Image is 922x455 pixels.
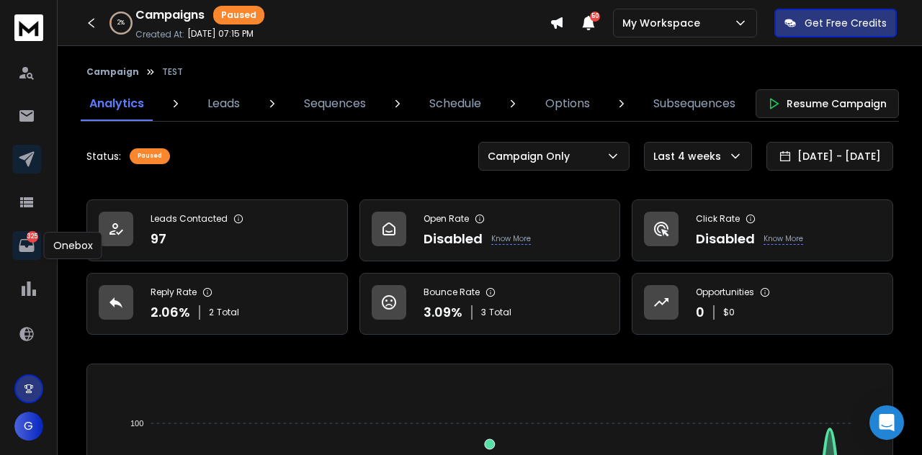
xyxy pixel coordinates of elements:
div: Open Intercom Messenger [869,405,904,440]
a: Reply Rate2.06%2Total [86,273,348,335]
tspan: 100 [130,419,143,428]
p: Disabled [696,229,755,249]
a: Sequences [295,86,375,121]
p: Reply Rate [151,287,197,298]
p: Subsequences [653,95,735,112]
p: 2.06 % [151,302,190,323]
button: Resume Campaign [756,89,899,118]
button: Get Free Credits [774,9,897,37]
a: Analytics [81,86,153,121]
p: 97 [151,229,166,249]
a: Opportunities0$0 [632,273,893,335]
a: Leads [199,86,249,121]
p: Know More [491,233,531,245]
a: Subsequences [645,86,744,121]
span: Total [217,307,239,318]
p: 2 % [117,19,125,27]
p: Analytics [89,95,144,112]
p: [DATE] 07:15 PM [187,28,254,40]
span: 2 [209,307,214,318]
p: 325 [27,231,38,243]
p: My Workspace [622,16,706,30]
p: Sequences [304,95,366,112]
button: G [14,412,43,441]
p: Created At: [135,29,184,40]
p: Campaign Only [488,149,576,163]
a: Options [537,86,599,121]
a: 325 [12,231,41,260]
a: Schedule [421,86,490,121]
p: Last 4 weeks [653,149,727,163]
p: Leads [207,95,240,112]
img: logo [14,14,43,41]
p: Opportunities [696,287,754,298]
p: Bounce Rate [424,287,480,298]
div: Paused [130,148,170,164]
p: Status: [86,149,121,163]
button: Campaign [86,66,139,78]
p: Disabled [424,229,483,249]
p: Leads Contacted [151,213,228,225]
div: Paused [213,6,264,24]
p: 3.09 % [424,302,462,323]
p: Get Free Credits [805,16,887,30]
p: Click Rate [696,213,740,225]
span: 3 [481,307,486,318]
p: Schedule [429,95,481,112]
span: Total [489,307,511,318]
button: [DATE] - [DATE] [766,142,893,171]
div: Onebox [44,232,102,259]
a: Open RateDisabledKnow More [359,199,621,261]
p: Know More [764,233,803,245]
h1: Campaigns [135,6,205,24]
a: Bounce Rate3.09%3Total [359,273,621,335]
p: TEST [162,66,183,78]
span: 50 [590,12,600,22]
p: 0 [696,302,704,323]
p: Options [545,95,590,112]
a: Click RateDisabledKnow More [632,199,893,261]
p: Open Rate [424,213,469,225]
a: Leads Contacted97 [86,199,348,261]
p: $ 0 [723,307,735,318]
